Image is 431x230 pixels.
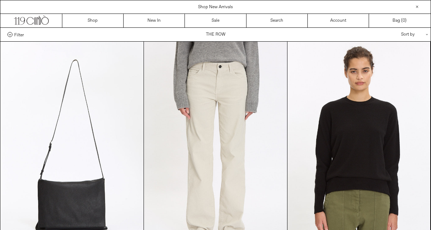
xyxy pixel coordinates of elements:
a: Bag () [369,14,430,27]
span: ) [403,17,406,24]
a: Shop New Arrivals [198,4,233,10]
span: Filter [14,32,24,37]
a: Shop [62,14,124,27]
a: Account [308,14,369,27]
a: Search [246,14,308,27]
div: Sort by [359,28,424,41]
span: 0 [403,18,405,23]
a: New In [124,14,185,27]
a: Sale [185,14,246,27]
